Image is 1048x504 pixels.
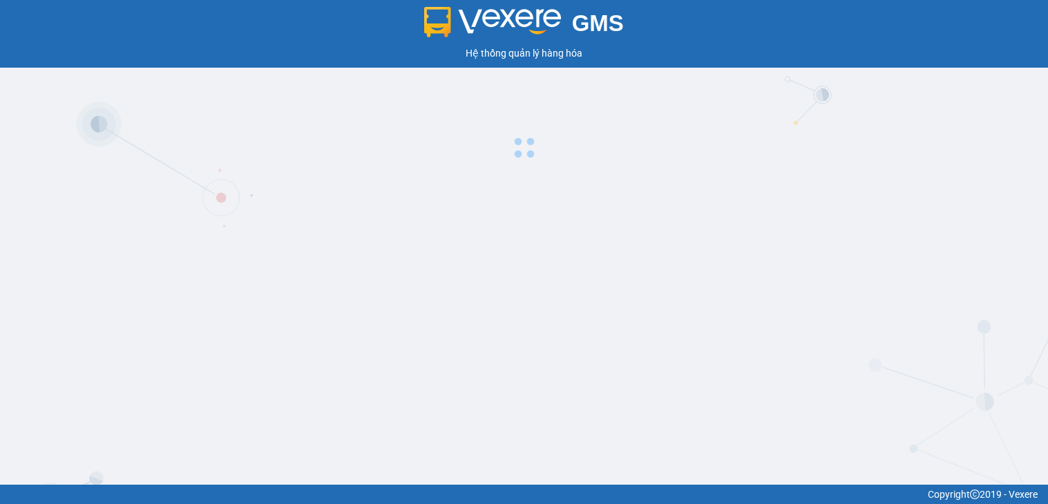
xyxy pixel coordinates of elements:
[572,10,624,36] span: GMS
[3,46,1045,61] div: Hệ thống quản lý hàng hóa
[424,21,624,32] a: GMS
[424,7,561,37] img: logo 2
[970,490,980,499] span: copyright
[10,487,1038,502] div: Copyright 2019 - Vexere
